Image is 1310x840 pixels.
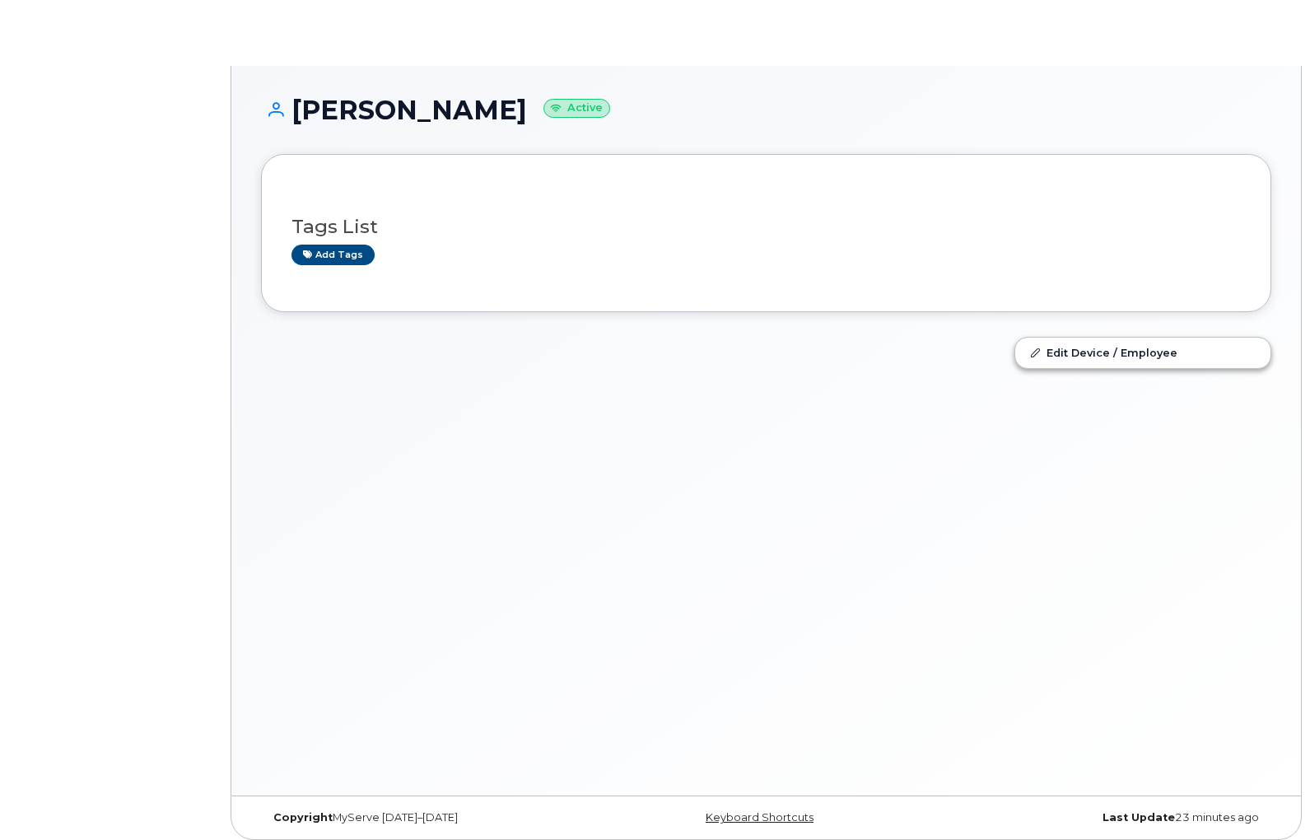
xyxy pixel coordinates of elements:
[261,96,1271,124] h1: [PERSON_NAME]
[291,245,375,265] a: Add tags
[1103,811,1175,824] strong: Last Update
[935,811,1271,824] div: 23 minutes ago
[543,99,610,118] small: Active
[261,811,598,824] div: MyServe [DATE]–[DATE]
[1015,338,1270,367] a: Edit Device / Employee
[291,217,1241,237] h3: Tags List
[273,811,333,824] strong: Copyright
[706,811,814,824] a: Keyboard Shortcuts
